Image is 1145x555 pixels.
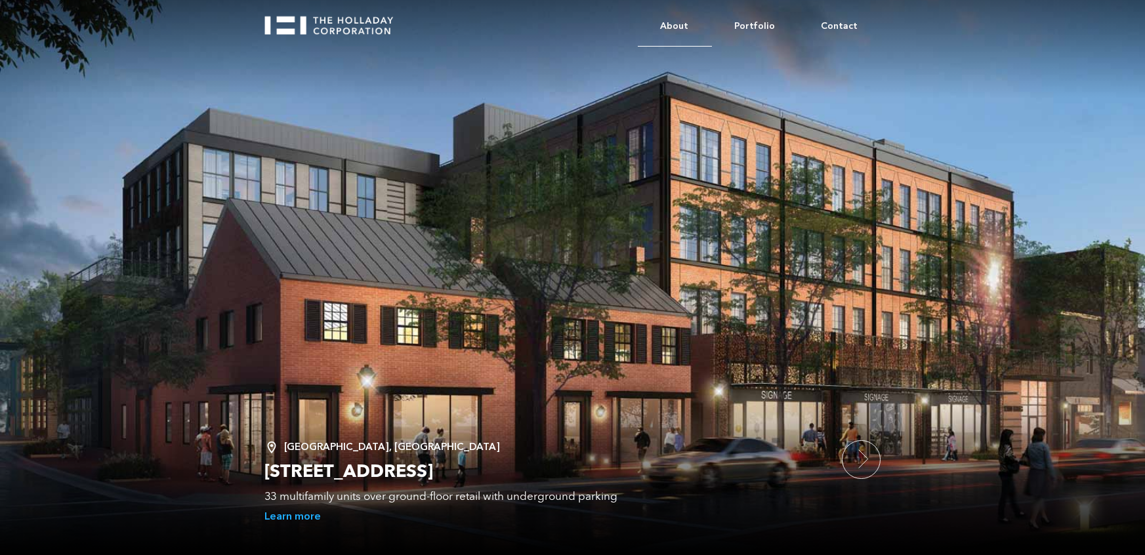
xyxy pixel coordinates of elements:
[712,7,799,46] a: Portfolio
[264,460,829,483] h2: [STREET_ADDRESS]
[638,7,712,47] a: About
[799,7,881,46] a: Contact
[264,490,829,503] div: 33 multifamily units over ground-floor retail with underground parking
[264,510,322,524] a: Learn more
[264,7,405,35] a: home
[264,440,829,453] div: [GEOGRAPHIC_DATA], [GEOGRAPHIC_DATA]
[264,440,284,455] img: Location Pin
